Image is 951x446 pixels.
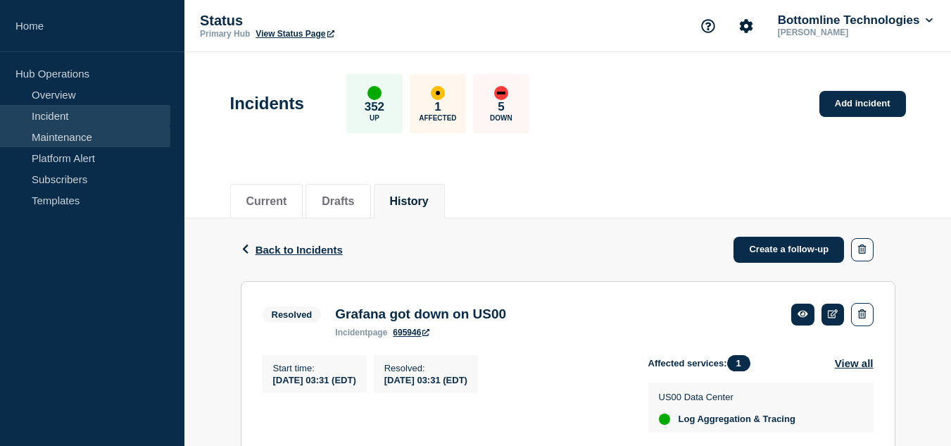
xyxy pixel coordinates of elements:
h3: Grafana got down on US00 [335,306,506,322]
button: Support [693,11,723,41]
div: affected [431,86,445,100]
span: [DATE] 03:31 (EDT) [384,375,467,385]
a: Add incident [819,91,906,117]
a: Create a follow-up [733,237,844,263]
button: Back to Incidents [241,244,343,256]
div: up [367,86,382,100]
p: Status [200,13,481,29]
span: Affected services: [648,355,757,371]
p: [PERSON_NAME] [775,27,921,37]
a: 695946 [393,328,429,337]
span: incident [335,328,367,337]
p: Up [370,114,379,122]
p: Resolved : [384,363,467,373]
p: page [335,328,387,337]
button: Bottomline Technologies [775,13,936,27]
p: 5 [498,100,504,114]
p: US00 Data Center [659,392,795,402]
a: View Status Page [256,29,334,39]
span: Back to Incidents [256,244,343,256]
p: Down [490,114,512,122]
h1: Incidents [230,94,304,113]
div: down [494,86,508,100]
span: [DATE] 03:31 (EDT) [273,375,356,385]
span: 1 [727,355,750,371]
p: 352 [365,100,384,114]
button: Account settings [731,11,761,41]
span: Log Aggregation & Tracing [679,414,795,425]
button: Current [246,195,287,208]
button: History [390,195,429,208]
span: Resolved [263,306,322,323]
p: Start time : [273,363,356,373]
div: up [659,414,670,425]
button: Drafts [322,195,354,208]
p: Affected [419,114,456,122]
button: View all [835,355,874,371]
p: Primary Hub [200,29,250,39]
p: 1 [434,100,441,114]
